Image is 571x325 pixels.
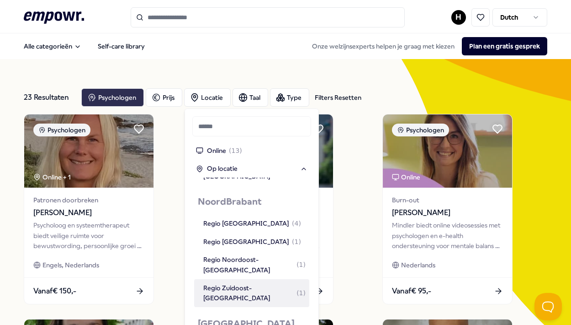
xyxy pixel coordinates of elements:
span: Vanaf € 95,- [392,285,431,297]
span: Burn-out [392,195,503,205]
span: Online [207,146,226,156]
nav: Main [16,37,152,55]
a: package imagePsychologenOnlineBurn-out[PERSON_NAME]Mindler biedt online videosessies met psycholo... [382,114,513,304]
span: Patronen doorbreken [33,195,144,205]
img: package image [383,114,512,188]
div: Psychologen [392,124,449,136]
span: ( 1 ) [292,237,301,247]
span: [PERSON_NAME] [392,207,503,219]
button: Locatie [184,88,231,107]
span: ( 1 ) [296,260,306,270]
span: Op locatie [207,163,238,173]
button: Alle categorieën [16,37,89,55]
button: Taal [233,88,268,107]
button: Type [270,88,309,107]
iframe: Help Scout Beacon - Open [534,293,562,320]
button: Prijs [146,88,182,107]
div: Regio [GEOGRAPHIC_DATA] [203,237,301,247]
a: Self-care library [90,37,152,55]
span: ( 1 ) [296,288,306,298]
div: Regio Noordoost-[GEOGRAPHIC_DATA] [203,255,306,275]
div: Psycholoog en systeemtherapeut biedt veilige ruimte voor bewustwording, persoonlijke groei en men... [33,220,144,251]
span: [PERSON_NAME] [33,207,144,219]
div: Psychologen [33,124,90,136]
div: Regio [GEOGRAPHIC_DATA] [203,218,301,228]
span: Engels, Nederlands [42,260,99,270]
div: Onze welzijnsexperts helpen je graag met kiezen [305,37,547,55]
div: Regio Zuidoost-[GEOGRAPHIC_DATA] [203,283,306,303]
div: Filters Resetten [315,92,361,103]
span: ( 13 ) [229,146,242,156]
div: Mindler biedt online videosessies met psychologen en e-health ondersteuning voor mentale balans e... [392,220,503,251]
div: Online + 1 [33,172,71,182]
a: package imagePsychologenOnline + 1Patronen doorbreken[PERSON_NAME]Psycholoog en systeemtherapeut ... [24,114,154,304]
div: 23 Resultaten [24,88,74,107]
button: Psychologen [81,88,144,107]
button: H [451,10,466,25]
button: Plan een gratis gesprek [462,37,547,55]
span: Nederlands [401,260,435,270]
img: package image [24,114,153,188]
input: Search for products, categories or subcategories [131,7,405,27]
span: ( 4 ) [292,218,301,228]
span: Vanaf € 150,- [33,285,76,297]
div: Online [392,172,420,182]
